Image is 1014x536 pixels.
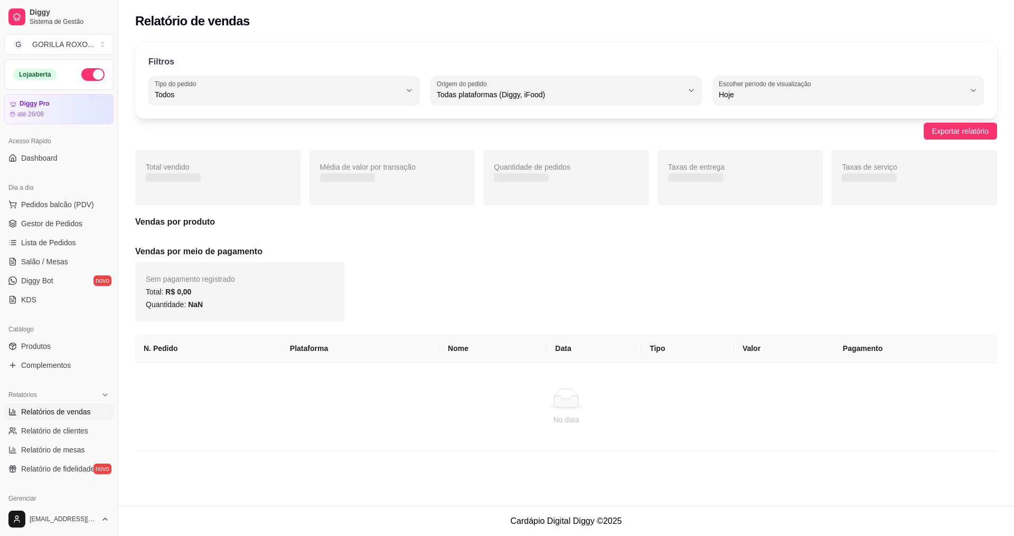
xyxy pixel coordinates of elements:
[30,8,109,17] span: Diggy
[146,300,203,309] span: Quantidade:
[4,403,114,420] a: Relatórios de vendas
[494,163,570,171] span: Quantidade de pedidos
[81,68,105,81] button: Alterar Status
[21,199,94,210] span: Pedidos balcão (PDV)
[32,39,94,50] div: GORILLA ROXO ...
[4,291,114,308] a: KDS
[734,334,834,363] th: Valor
[842,163,897,171] span: Taxas de serviço
[4,234,114,251] a: Lista de Pedidos
[155,89,401,100] span: Todos
[21,153,58,163] span: Dashboard
[4,321,114,338] div: Catálogo
[4,441,114,458] a: Relatório de mesas
[4,422,114,439] a: Relatório de clientes
[155,79,200,88] label: Tipo do pedido
[21,237,76,248] span: Lista de Pedidos
[21,256,68,267] span: Salão / Mesas
[4,150,114,167] a: Dashboard
[4,253,114,270] a: Salão / Mesas
[135,334,281,363] th: N. Pedido
[146,288,191,296] span: Total:
[4,94,114,124] a: Diggy Proaté 26/08
[4,272,114,289] a: Diggy Botnovo
[21,360,71,371] span: Complementos
[21,445,85,455] span: Relatório de mesas
[21,426,88,436] span: Relatório de clientes
[21,464,95,474] span: Relatório de fidelidade
[4,133,114,150] div: Acesso Rápido
[148,56,174,68] p: Filtros
[4,34,114,55] button: Select a team
[20,100,50,108] article: Diggy Pro
[135,216,997,228] h5: Vendas por produto
[932,125,989,137] span: Exportar relatório
[13,69,57,80] div: Loja aberta
[4,357,114,374] a: Complementos
[30,515,97,523] span: [EMAIL_ADDRESS][DOMAIN_NAME]
[834,334,997,363] th: Pagamento
[719,89,965,100] span: Hoje
[281,334,439,363] th: Plataforma
[21,341,51,352] span: Produtos
[668,163,725,171] span: Taxas de entrega
[712,76,984,105] button: Escolher período de visualizaçãoHoje
[430,76,702,105] button: Origem do pedidoTodas plataformas (Diggy, iFood)
[148,414,984,426] div: No data
[437,89,683,100] span: Todas plataformas (Diggy, iFood)
[17,110,44,118] article: até 26/08
[13,39,24,50] span: G
[165,288,191,296] span: R$ 0,00
[924,123,997,140] button: Exportar relatório
[4,338,114,355] a: Produtos
[439,334,547,363] th: Nome
[21,294,36,305] span: KDS
[21,406,91,417] span: Relatórios de vendas
[148,76,420,105] button: Tipo do pedidoTodos
[4,4,114,30] a: DiggySistema de Gestão
[118,506,1014,536] footer: Cardápio Digital Diggy © 2025
[320,163,416,171] span: Média de valor por transação
[4,460,114,477] a: Relatório de fidelidadenovo
[4,196,114,213] button: Pedidos balcão (PDV)
[641,334,734,363] th: Tipo
[547,334,641,363] th: Data
[4,490,114,507] div: Gerenciar
[30,17,109,26] span: Sistema de Gestão
[21,275,53,286] span: Diggy Bot
[146,163,190,171] span: Total vendido
[146,275,235,283] span: Sem pagamento registrado
[4,179,114,196] div: Dia a dia
[437,79,490,88] label: Origem do pedido
[719,79,814,88] label: Escolher período de visualização
[4,506,114,532] button: [EMAIL_ADDRESS][DOMAIN_NAME]
[4,215,114,232] a: Gestor de Pedidos
[135,245,997,258] h5: Vendas por meio de pagamento
[21,218,82,229] span: Gestor de Pedidos
[135,13,250,30] h2: Relatório de vendas
[8,391,37,399] span: Relatórios
[188,300,203,309] span: NaN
